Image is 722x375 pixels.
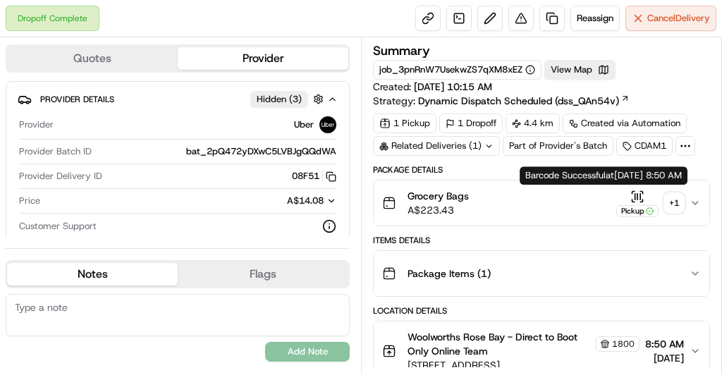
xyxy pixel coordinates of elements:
[373,235,710,246] div: Items Details
[418,94,630,108] a: Dynamic Dispatch Scheduled (dss_QAn54v)
[19,220,97,233] span: Customer Support
[544,60,616,80] button: View Map
[606,169,682,181] span: at [DATE] 8:50 AM
[664,193,684,213] div: + 1
[616,190,684,217] button: Pickup+1
[374,251,709,296] button: Package Items (1)
[570,6,620,31] button: Reassign
[373,44,430,57] h3: Summary
[373,80,492,94] span: Created:
[612,338,635,350] span: 1800
[616,136,673,156] div: CDAM1
[418,94,619,108] span: Dynamic Dispatch Scheduled (dss_QAn54v)
[19,118,54,131] span: Provider
[186,145,336,158] span: bat_2pQ472yDXwC5LVBJgQQdWA
[178,263,348,285] button: Flags
[373,164,710,176] div: Package Details
[292,170,336,183] button: 08F51
[439,113,503,133] div: 1 Dropoff
[506,113,560,133] div: 4.4 km
[645,337,684,351] span: 8:50 AM
[373,94,630,108] div: Strategy:
[374,180,709,226] button: Grocery BagsA$223.43Pickup+1
[319,116,336,133] img: uber-new-logo.jpeg
[19,195,40,207] span: Price
[625,6,716,31] button: CancelDelivery
[7,263,178,285] button: Notes
[40,94,114,105] span: Provider Details
[408,358,640,372] span: [STREET_ADDRESS]
[408,203,469,217] span: A$223.43
[373,113,436,133] div: 1 Pickup
[250,90,327,108] button: Hidden (3)
[616,190,659,217] button: Pickup
[647,12,710,25] span: Cancel Delivery
[563,113,687,133] a: Created via Automation
[373,305,710,316] div: Location Details
[19,145,92,158] span: Provider Batch ID
[7,47,178,70] button: Quotes
[645,351,684,365] span: [DATE]
[18,87,338,111] button: Provider DetailsHidden (3)
[408,266,491,281] span: Package Items ( 1 )
[287,195,324,207] span: A$14.08
[257,93,302,106] span: Hidden ( 3 )
[520,166,687,185] div: Barcode Successful
[294,118,314,131] span: Uber
[379,63,535,76] button: job_3pnRnW7UsekwZS7qXM8xEZ
[178,47,348,70] button: Provider
[577,12,613,25] span: Reassign
[414,80,492,93] span: [DATE] 10:15 AM
[616,205,659,217] div: Pickup
[408,189,469,203] span: Grocery Bags
[408,330,593,358] span: Woolworths Rose Bay - Direct to Boot Only Online Team
[212,195,336,207] button: A$14.08
[373,136,500,156] div: Related Deliveries (1)
[19,170,102,183] span: Provider Delivery ID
